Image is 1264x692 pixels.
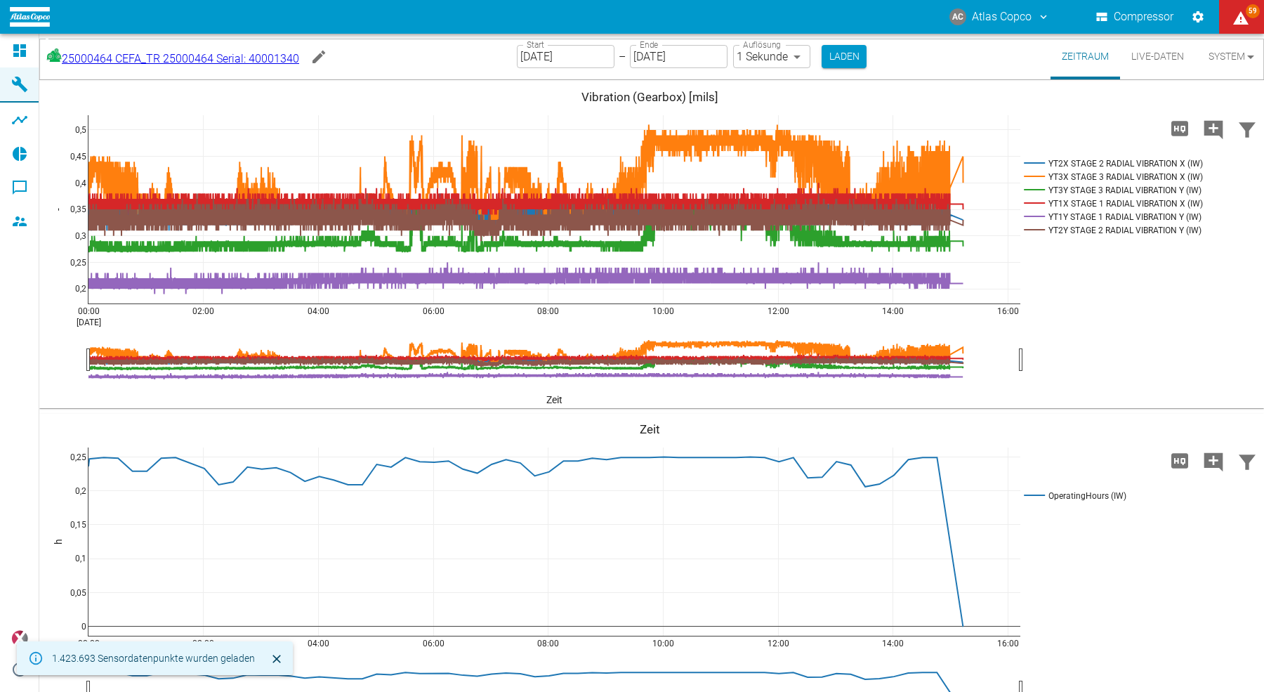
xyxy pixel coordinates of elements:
img: Xplore Logo [11,630,28,647]
label: Ende [640,39,658,51]
button: Kommentar hinzufügen [1197,110,1230,147]
input: DD.MM.YYYY [630,45,728,68]
button: Daten filtern [1230,443,1264,479]
img: logo [10,7,50,26]
button: Zeitraum [1051,34,1120,79]
button: Schließen [266,648,287,670]
button: Laden [822,45,867,68]
button: Kommentar hinzufügen [1197,443,1230,479]
label: Auflösung [743,39,781,51]
div: 1 Sekunde [733,45,810,68]
label: Start [527,39,544,51]
button: Einstellungen [1185,4,1211,30]
button: Live-Daten [1120,34,1195,79]
div: AC [949,8,966,25]
p: – [619,48,626,65]
button: Machine bearbeiten [305,43,333,71]
button: Compressor [1093,4,1177,30]
span: Hohe Auflösung [1163,453,1197,466]
span: 59 [1246,4,1260,18]
span: 25000464 CEFA_TR 25000464 Serial: 40001340 [62,52,299,65]
div: 1.423.693 Sensordatenpunkte wurden geladen [52,646,255,671]
input: DD.MM.YYYY [517,45,614,68]
button: Daten filtern [1230,110,1264,147]
button: atlas-copco@neaxplore.com [947,4,1052,30]
span: Hohe Auflösung [1163,121,1197,134]
button: System [1195,34,1258,79]
a: 25000464 CEFA_TR 25000464 Serial: 40001340 [45,52,299,65]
